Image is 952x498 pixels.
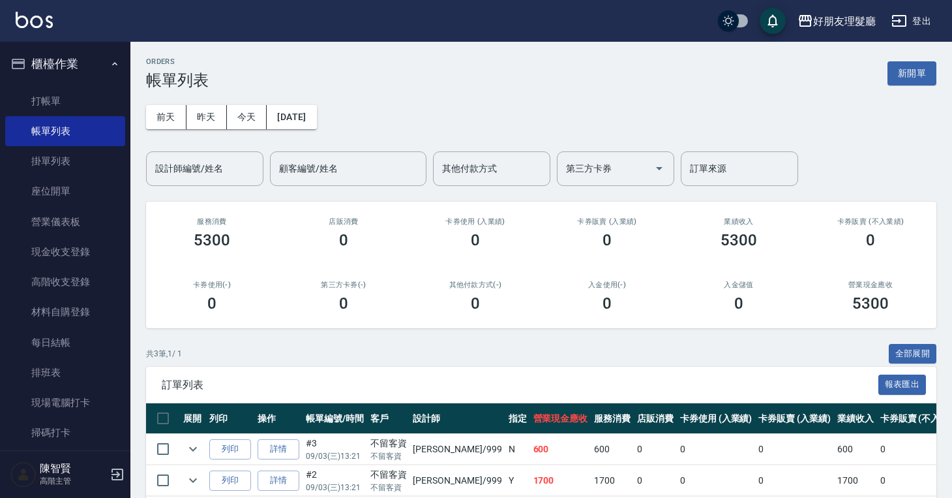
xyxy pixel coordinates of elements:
[649,158,670,179] button: Open
[820,281,921,289] h2: 營業現金應收
[734,294,743,313] h3: 0
[206,403,254,434] th: 列印
[40,475,106,487] p: 高階主管
[146,348,182,360] p: 共 3 筆, 1 / 1
[889,344,937,364] button: 全部展開
[813,13,876,29] div: 好朋友理髮廳
[40,462,106,475] h5: 陳智賢
[755,403,834,434] th: 卡券販賣 (入業績)
[602,231,612,249] h3: 0
[146,57,209,66] h2: ORDERS
[689,217,789,226] h2: 業績收入
[409,403,505,434] th: 設計師
[5,267,125,297] a: 高階收支登錄
[820,217,921,226] h2: 卡券販賣 (不入業績)
[5,116,125,146] a: 帳單列表
[634,403,677,434] th: 店販消費
[306,482,364,493] p: 09/03 (三) 13:21
[505,434,530,465] td: N
[689,281,789,289] h2: 入金儲值
[5,146,125,176] a: 掛單列表
[5,176,125,206] a: 座位開單
[162,217,262,226] h3: 服務消費
[471,294,480,313] h3: 0
[162,379,878,392] span: 訂單列表
[180,403,206,434] th: 展開
[5,297,125,327] a: 材料自購登錄
[591,403,634,434] th: 服務消費
[887,67,936,79] a: 新開單
[471,231,480,249] h3: 0
[367,403,410,434] th: 客戶
[16,12,53,28] img: Logo
[409,434,505,465] td: [PERSON_NAME] /999
[5,237,125,267] a: 現金收支登錄
[293,281,394,289] h2: 第三方卡券(-)
[370,468,407,482] div: 不留客資
[293,217,394,226] h2: 店販消費
[146,105,186,129] button: 前天
[886,9,936,33] button: 登出
[792,8,881,35] button: 好朋友理髮廳
[591,465,634,496] td: 1700
[370,450,407,462] p: 不留客資
[162,281,262,289] h2: 卡券使用(-)
[834,465,877,496] td: 1700
[878,375,927,395] button: 報表匯出
[5,418,125,448] a: 掃碼打卡
[254,403,303,434] th: 操作
[866,231,875,249] h3: 0
[760,8,786,34] button: save
[677,434,756,465] td: 0
[634,465,677,496] td: 0
[5,86,125,116] a: 打帳單
[834,434,877,465] td: 600
[183,471,203,490] button: expand row
[425,217,526,226] h2: 卡券使用 (入業績)
[258,439,299,459] a: 詳情
[306,450,364,462] p: 09/03 (三) 13:21
[425,281,526,289] h2: 其他付款方式(-)
[530,434,591,465] td: 600
[5,388,125,418] a: 現場電腦打卡
[370,482,407,493] p: 不留客資
[303,403,367,434] th: 帳單編號/時間
[409,465,505,496] td: [PERSON_NAME] /999
[755,465,834,496] td: 0
[887,61,936,86] button: 新開單
[852,294,889,313] h3: 5300
[5,47,125,81] button: 櫃檯作業
[591,434,634,465] td: 600
[677,403,756,434] th: 卡券使用 (入業績)
[721,231,757,249] h3: 5300
[339,294,348,313] h3: 0
[878,378,927,390] a: 報表匯出
[5,358,125,388] a: 排班表
[207,294,216,313] h3: 0
[303,434,367,465] td: #3
[634,434,677,465] td: 0
[303,465,367,496] td: #2
[505,403,530,434] th: 指定
[530,403,591,434] th: 營業現金應收
[505,465,530,496] td: Y
[339,231,348,249] h3: 0
[834,403,877,434] th: 業績收入
[530,465,591,496] td: 1700
[267,105,316,129] button: [DATE]
[677,465,756,496] td: 0
[258,471,299,491] a: 詳情
[5,328,125,358] a: 每日結帳
[602,294,612,313] h3: 0
[755,434,834,465] td: 0
[5,207,125,237] a: 營業儀表板
[194,231,230,249] h3: 5300
[146,71,209,89] h3: 帳單列表
[209,471,251,491] button: 列印
[186,105,227,129] button: 昨天
[10,461,37,488] img: Person
[557,281,657,289] h2: 入金使用(-)
[227,105,267,129] button: 今天
[209,439,251,459] button: 列印
[183,439,203,459] button: expand row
